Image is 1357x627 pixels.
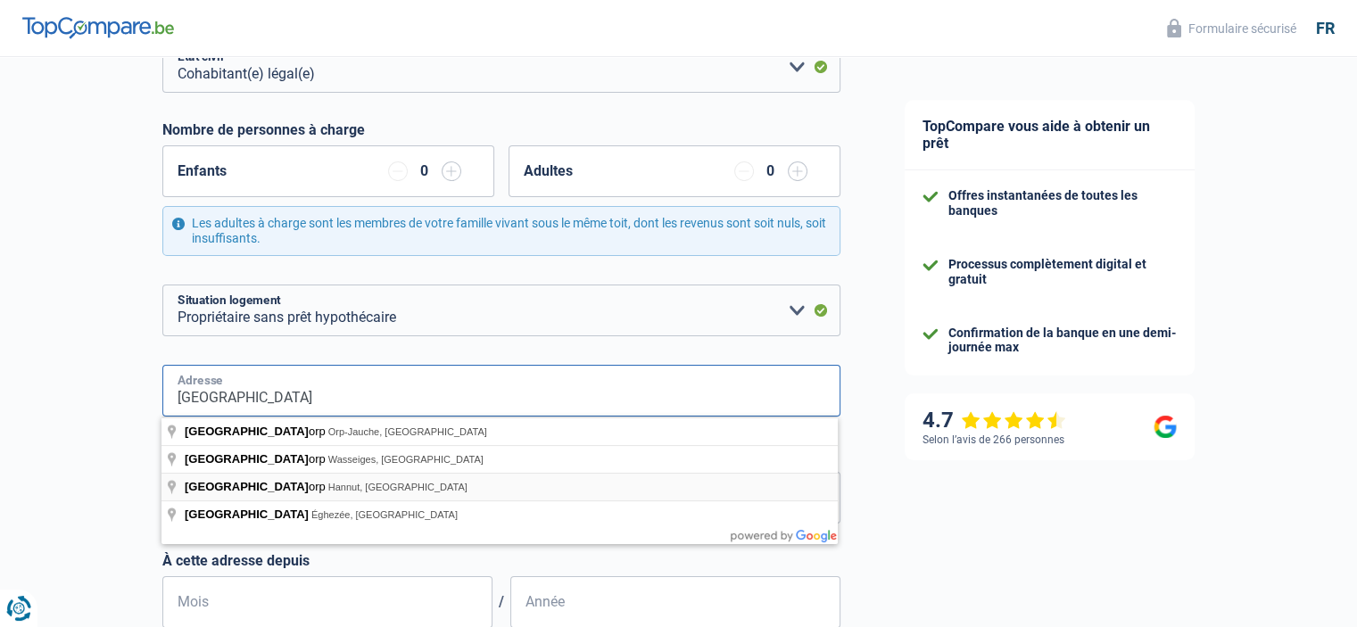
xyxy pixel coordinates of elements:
input: Sélectionnez votre adresse dans la barre de recherche [162,365,840,417]
span: [GEOGRAPHIC_DATA] [185,452,309,466]
div: Processus complètement digital et gratuit [948,257,1177,287]
button: Formulaire sécurisé [1156,13,1307,43]
div: Les adultes à charge sont les membres de votre famille vivant sous le même toit, dont les revenus... [162,206,840,256]
span: / [492,593,510,610]
div: fr [1316,19,1335,38]
div: Offres instantanées de toutes les banques [948,188,1177,219]
label: À cette adresse depuis [162,552,840,569]
img: TopCompare Logo [22,17,174,38]
img: Advertisement [4,368,5,369]
div: TopCompare vous aide à obtenir un prêt [905,100,1195,170]
span: [GEOGRAPHIC_DATA] [185,507,309,521]
span: [GEOGRAPHIC_DATA] [185,425,309,438]
div: 0 [763,164,779,178]
span: orp [185,480,328,493]
div: Selon l’avis de 266 personnes [923,433,1064,446]
span: orp [185,452,328,466]
span: Orp-Jauche, [GEOGRAPHIC_DATA] [328,426,487,437]
span: Éghezée, [GEOGRAPHIC_DATA] [311,509,458,520]
span: Hannut, [GEOGRAPHIC_DATA] [328,482,468,492]
span: [GEOGRAPHIC_DATA] [185,480,309,493]
label: Adultes [524,164,573,178]
div: 4.7 [923,408,1066,433]
div: 0 [417,164,433,178]
label: Nombre de personnes à charge [162,121,365,138]
label: Enfants [178,164,227,178]
div: Confirmation de la banque en une demi-journée max [948,326,1177,356]
span: orp [185,425,328,438]
span: Wasseiges, [GEOGRAPHIC_DATA] [328,454,484,465]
